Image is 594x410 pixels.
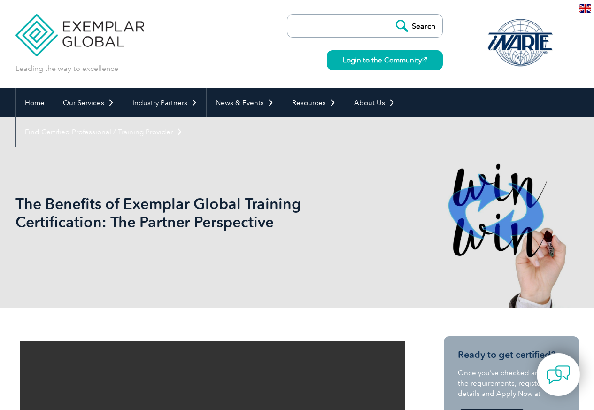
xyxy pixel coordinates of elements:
[283,88,345,117] a: Resources
[458,368,565,399] p: Once you’ve checked and met the requirements, register your details and Apply Now at
[422,57,427,62] img: open_square.png
[54,88,123,117] a: Our Services
[16,117,192,147] a: Find Certified Professional / Training Provider
[579,4,591,13] img: en
[391,15,442,37] input: Search
[15,63,118,74] p: Leading the way to excellence
[547,363,570,387] img: contact-chat.png
[207,88,283,117] a: News & Events
[327,50,443,70] a: Login to the Community
[458,349,565,361] h3: Ready to get certified?
[15,194,376,231] h1: The Benefits of Exemplar Global Training Certification: The Partner Perspective
[16,88,54,117] a: Home
[345,88,404,117] a: About Us
[123,88,206,117] a: Industry Partners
